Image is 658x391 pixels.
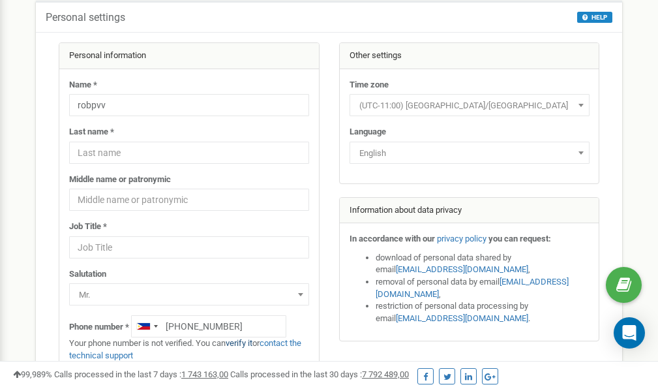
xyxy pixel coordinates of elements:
[69,283,309,305] span: Mr.
[396,313,528,323] a: [EMAIL_ADDRESS][DOMAIN_NAME]
[131,315,286,337] input: +1-800-555-55-55
[376,277,569,299] a: [EMAIL_ADDRESS][DOMAIN_NAME]
[69,337,309,362] p: Your phone number is not verified. You can or
[69,142,309,164] input: Last name
[614,317,645,349] div: Open Intercom Messenger
[69,268,106,281] label: Salutation
[13,369,52,379] span: 99,989%
[69,221,107,233] label: Job Title *
[437,234,486,243] a: privacy policy
[69,236,309,258] input: Job Title
[54,369,228,379] span: Calls processed in the last 7 days :
[340,198,599,224] div: Information about data privacy
[350,142,590,164] span: English
[46,12,125,23] h5: Personal settings
[350,234,435,243] strong: In accordance with our
[376,276,590,300] li: removal of personal data by email ,
[69,94,309,116] input: Name
[69,189,309,211] input: Middle name or patronymic
[350,126,386,138] label: Language
[69,126,114,138] label: Last name *
[362,369,409,379] u: 7 792 489,00
[396,264,528,274] a: [EMAIL_ADDRESS][DOMAIN_NAME]
[132,316,162,337] div: Telephone country code
[59,43,319,69] div: Personal information
[354,97,585,115] span: (UTC-11:00) Pacific/Midway
[340,43,599,69] div: Other settings
[74,286,305,304] span: Mr.
[376,300,590,324] li: restriction of personal data processing by email .
[230,369,409,379] span: Calls processed in the last 30 days :
[577,12,612,23] button: HELP
[69,174,171,186] label: Middle name or patronymic
[69,338,301,360] a: contact the technical support
[350,79,389,91] label: Time zone
[226,338,252,348] a: verify it
[376,252,590,276] li: download of personal data shared by email ,
[350,94,590,116] span: (UTC-11:00) Pacific/Midway
[181,369,228,379] u: 1 743 163,00
[488,234,551,243] strong: you can request:
[69,321,129,334] label: Phone number *
[354,144,585,163] span: English
[69,79,97,91] label: Name *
